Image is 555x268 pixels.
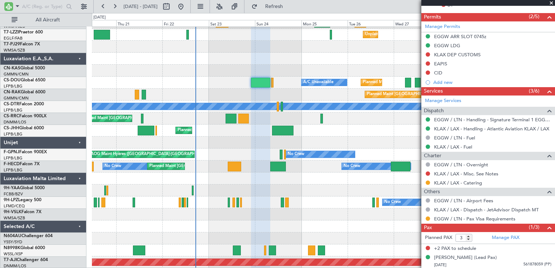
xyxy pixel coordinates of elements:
[434,61,447,67] div: EAPIS
[4,66,20,70] span: CN-KAS
[425,97,461,105] a: Manage Services
[434,117,551,123] a: EGGW / LTN - Handling - Signature Terminal 1 EGGW / LTN
[424,13,441,21] span: Permits
[4,198,18,202] span: 9H-LPZ
[4,198,41,202] a: 9H-LPZLegacy 500
[4,258,48,262] a: T7-AJIChallenger 604
[4,167,23,173] a: LFPB/LBG
[162,20,208,27] div: Fri 22
[4,90,45,94] a: CN-RAKGlobal 6000
[4,162,20,166] span: F-HECD
[4,126,44,130] a: CS-JHHGlobal 6000
[4,210,21,214] span: 9H-VSLK
[149,161,264,172] div: Planned Maint [GEOGRAPHIC_DATA] ([GEOGRAPHIC_DATA])
[367,89,481,100] div: Planned Maint [GEOGRAPHIC_DATA] ([GEOGRAPHIC_DATA])
[303,77,333,88] div: A/C Unavailable
[424,188,440,196] span: Others
[344,161,360,172] div: No Crew
[4,114,19,118] span: CS-RRC
[348,20,394,27] div: Tue 26
[4,119,26,125] a: DNMM/LOS
[4,246,45,250] a: N8998KGlobal 6000
[4,186,20,190] span: 9H-YAA
[434,207,539,213] a: KLAX / LAX - Dispatch - JetAdvisor Dispatch MT
[434,216,515,222] a: EGGW / LTN - Pax Visa Requirements
[4,102,19,106] span: CS-DTR
[4,191,23,197] a: FCBB/BZV
[492,234,519,241] a: Manage PAX
[434,52,481,58] div: KLAX DEP CUSTOMS
[434,135,475,141] a: EGGW / LTN - Fuel
[4,48,25,53] a: WMSA/SZB
[4,215,25,221] a: WMSA/SZB
[91,149,214,160] div: AOG Maint Hyères ([GEOGRAPHIC_DATA]-[GEOGRAPHIC_DATA])
[434,33,486,40] div: EGGW ARR SLOT 0745z
[4,90,21,94] span: CN-RAK
[4,150,19,154] span: F-GPNJ
[4,102,44,106] a: CS-DTRFalcon 2000
[4,162,40,166] a: F-HECDFalcon 7X
[4,239,22,245] a: YSSY/SYD
[4,78,21,82] span: CS-DOU
[434,162,488,168] a: EGGW / LTN - Overnight
[384,197,401,208] div: No Crew
[4,210,41,214] a: 9H-VSLKFalcon 7X
[4,72,29,77] a: GMMN/CMN
[424,152,441,160] span: Charter
[529,13,539,20] span: (2/5)
[178,125,292,136] div: Planned Maint [GEOGRAPHIC_DATA] ([GEOGRAPHIC_DATA])
[4,126,19,130] span: CS-JHH
[424,107,444,115] span: Dispatch
[8,14,79,26] button: All Aircraft
[123,3,158,10] span: [DATE] - [DATE]
[209,20,255,27] div: Sat 23
[4,78,45,82] a: CS-DOUGlobal 6500
[70,20,116,27] div: Wed 20
[434,245,476,252] span: +2 PAX to schedule
[4,251,23,257] a: WSSL/XSP
[4,234,21,238] span: N604AU
[394,20,440,27] div: Wed 27
[248,1,292,12] button: Refresh
[4,186,45,190] a: 9H-YAAGlobal 5000
[4,107,23,113] a: LFPB/LBG
[529,223,539,231] span: (1/3)
[4,203,25,209] a: LFMD/CEQ
[434,171,498,177] a: KLAX / LAX - Misc. See Notes
[4,155,23,161] a: LFPB/LBG
[259,4,289,9] span: Refresh
[434,70,442,76] div: CID
[4,96,29,101] a: GMMN/CMN
[523,261,551,268] span: 561878059 (PP)
[301,20,348,27] div: Mon 25
[116,20,162,27] div: Thu 21
[434,42,460,49] div: EGGW LDG
[363,77,477,88] div: Planned Maint [GEOGRAPHIC_DATA] ([GEOGRAPHIC_DATA])
[425,23,460,31] a: Manage Permits
[4,150,47,154] a: F-GPNJFalcon 900EX
[4,131,23,137] a: LFPB/LBG
[434,126,549,132] a: KLAX / LAX - Handling - Atlantic Aviation KLAX / LAX
[424,87,443,96] span: Services
[4,36,23,41] a: EGLF/FAB
[365,29,485,40] div: Unplanned Maint [GEOGRAPHIC_DATA] ([GEOGRAPHIC_DATA])
[434,198,493,204] a: EGGW / LTN - Airport Fees
[425,234,452,241] label: Planned PAX
[4,66,45,70] a: CN-KASGlobal 5000
[4,84,23,89] a: LFPB/LBG
[434,254,497,261] div: [PERSON_NAME] (Lead Pax)
[4,42,40,46] a: T7-PJ29Falcon 7X
[434,144,472,150] a: KLAX / LAX - Fuel
[22,1,64,12] input: A/C (Reg. or Type)
[19,17,77,23] span: All Aircraft
[288,149,304,160] div: No Crew
[4,246,20,250] span: N8998K
[4,258,17,262] span: T7-AJI
[4,30,43,34] a: T7-LZZIPraetor 600
[4,42,20,46] span: T7-PJ29
[93,15,106,21] div: [DATE]
[4,114,46,118] a: CS-RRCFalcon 900LX
[105,161,121,172] div: No Crew
[4,30,19,34] span: T7-LZZI
[434,180,482,186] a: KLAX / LAX - Catering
